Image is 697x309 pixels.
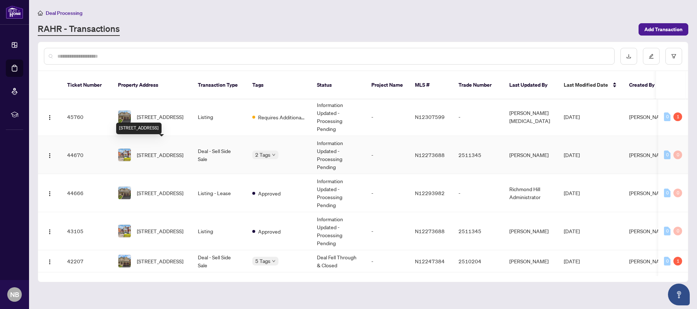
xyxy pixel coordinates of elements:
[629,190,668,196] span: [PERSON_NAME]
[639,23,688,36] button: Add Transaction
[118,225,131,237] img: thumbnail-img
[668,284,690,305] button: Open asap
[192,136,246,174] td: Deal - Sell Side Sale
[644,24,682,35] span: Add Transaction
[192,250,246,272] td: Deal - Sell Side Sale
[415,228,445,234] span: N12273688
[415,114,445,120] span: N12307599
[192,174,246,212] td: Listing - Lease
[311,212,366,250] td: Information Updated - Processing Pending
[504,71,558,99] th: Last Updated By
[626,54,631,59] span: download
[629,152,668,158] span: [PERSON_NAME]
[366,136,409,174] td: -
[620,48,637,65] button: download
[504,174,558,212] td: Richmond Hill Administrator
[137,189,183,197] span: [STREET_ADDRESS]
[311,250,366,272] td: Deal Fell Through & Closed
[118,149,131,161] img: thumbnail-img
[643,48,660,65] button: edit
[504,212,558,250] td: [PERSON_NAME]
[671,54,676,59] span: filter
[47,191,53,197] img: Logo
[366,98,409,136] td: -
[504,98,558,136] td: [PERSON_NAME][MEDICAL_DATA]
[192,71,246,99] th: Transaction Type
[258,227,281,235] span: Approved
[61,250,112,272] td: 42207
[366,174,409,212] td: -
[649,54,654,59] span: edit
[61,98,112,136] td: 45760
[664,151,670,159] div: 0
[118,111,131,123] img: thumbnail-img
[673,227,682,235] div: 0
[44,111,56,123] button: Logo
[504,136,558,174] td: [PERSON_NAME]
[44,225,56,237] button: Logo
[47,229,53,235] img: Logo
[118,255,131,267] img: thumbnail-img
[415,152,445,158] span: N12273688
[453,250,504,272] td: 2510204
[558,71,623,99] th: Last Modified Date
[10,289,19,300] span: NB
[47,259,53,265] img: Logo
[664,189,670,197] div: 0
[311,98,366,136] td: Information Updated - Processing Pending
[246,71,311,99] th: Tags
[629,114,668,120] span: [PERSON_NAME]
[629,258,668,264] span: [PERSON_NAME]
[311,136,366,174] td: Information Updated - Processing Pending
[311,174,366,212] td: Information Updated - Processing Pending
[564,228,580,234] span: [DATE]
[137,113,183,121] span: [STREET_ADDRESS]
[44,255,56,267] button: Logo
[415,258,445,264] span: N12247384
[564,190,580,196] span: [DATE]
[415,190,445,196] span: N12293982
[623,71,667,99] th: Created By
[47,115,53,120] img: Logo
[673,112,682,121] div: 1
[664,227,670,235] div: 0
[258,189,281,197] span: Approved
[673,189,682,197] div: 0
[629,228,668,234] span: [PERSON_NAME]
[453,136,504,174] td: 2511345
[453,71,504,99] th: Trade Number
[116,123,162,134] div: [STREET_ADDRESS]
[673,151,682,159] div: 0
[137,227,183,235] span: [STREET_ADDRESS]
[366,212,409,250] td: -
[664,112,670,121] div: 0
[6,5,23,19] img: logo
[137,151,183,159] span: [STREET_ADDRESS]
[409,71,453,99] th: MLS #
[192,98,246,136] td: Listing
[665,48,682,65] button: filter
[453,212,504,250] td: 2511345
[272,259,276,263] span: down
[564,152,580,158] span: [DATE]
[137,257,183,265] span: [STREET_ADDRESS]
[61,71,112,99] th: Ticket Number
[61,174,112,212] td: 44666
[44,149,56,161] button: Logo
[38,11,43,16] span: home
[272,153,276,157] span: down
[564,81,608,89] span: Last Modified Date
[564,114,580,120] span: [DATE]
[118,187,131,199] img: thumbnail-img
[112,71,192,99] th: Property Address
[504,250,558,272] td: [PERSON_NAME]
[564,258,580,264] span: [DATE]
[61,212,112,250] td: 43105
[38,23,120,36] a: RAHR - Transactions
[664,257,670,265] div: 0
[47,153,53,158] img: Logo
[453,98,504,136] td: -
[453,174,504,212] td: -
[61,136,112,174] td: 44670
[255,151,270,159] span: 2 Tags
